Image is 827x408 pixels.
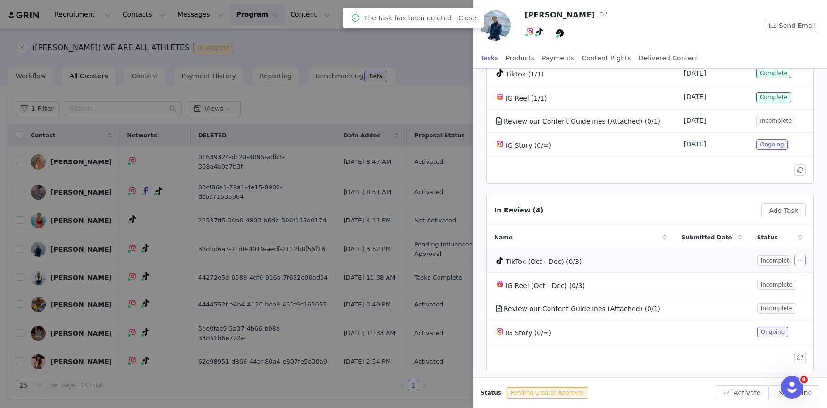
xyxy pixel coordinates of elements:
span: IG Reel (Oct - Dec) (0/3) [506,282,585,289]
h3: [PERSON_NAME] [524,9,595,21]
span: Review our Content Guidelines (Attached) (0/1) [504,118,660,125]
iframe: Intercom live chat [781,376,803,399]
img: instagram-reels.svg [496,280,504,288]
span: Ongoing [757,327,789,337]
span: IG Reel (1/1) [506,94,547,102]
span: Complete [756,68,791,78]
span: IG Story (0/∞) [506,142,551,149]
span: Complete [756,92,791,102]
button: Decline [768,385,819,400]
span: TikTok (1/1) [506,70,544,78]
span: Pending Creator Approval [506,387,588,399]
div: Content Rights [582,48,631,69]
span: TikTok (Oct - Dec) (0/3) [506,258,582,265]
div: Products [506,48,534,69]
span: Ongoing [756,139,788,150]
img: instagram-reels.svg [496,93,504,101]
article: Active [486,8,814,184]
span: [DATE] [684,92,706,102]
span: [DATE] [684,68,706,78]
span: Incomplete [756,116,795,126]
a: Close [458,14,476,22]
button: Activate [715,385,768,400]
span: Review our Content Guidelines (Attached) (0/1) [504,305,660,313]
div: Tasks [481,48,498,69]
span: Incomplete [757,255,796,266]
div: Payments [542,48,574,69]
img: instagram.svg [526,28,534,35]
span: IG Story (0/∞) [506,329,551,337]
div: Delivered Content [639,48,699,69]
img: instagram.svg [496,140,504,148]
div: In Review (4) [494,205,543,215]
button: Send Email [765,20,819,31]
span: Submitted Date [682,233,732,242]
span: Status [481,389,501,397]
span: The task has been deleted [364,13,452,23]
button: Add Task [761,203,806,218]
span: Name [494,233,513,242]
span: Status [757,233,778,242]
img: instagram.svg [496,328,504,335]
span: [DATE] [684,116,706,126]
span: 9 [800,376,808,383]
span: Incomplete [757,303,796,314]
span: [DATE] [684,139,706,149]
article: In Review [486,195,814,371]
span: Incomplete [757,280,796,290]
img: 40f1c97e-6c67-484c-8e1b-b21c01d1a16f.jpg [481,10,511,41]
